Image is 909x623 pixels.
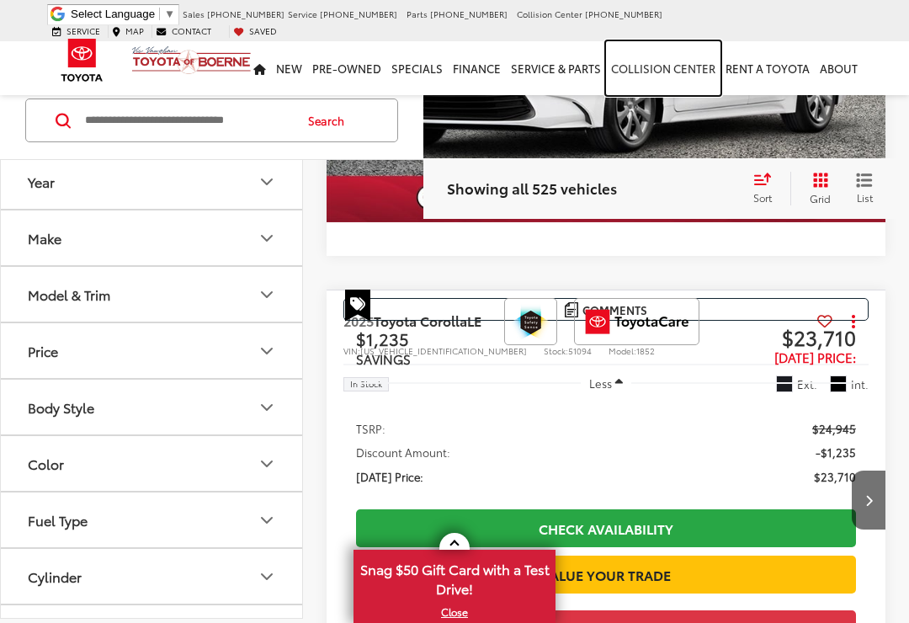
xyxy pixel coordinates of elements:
[517,8,582,20] span: Collision Center
[790,172,843,205] button: Grid View
[257,397,277,418] div: Body Style
[207,8,284,20] span: [PHONE_NUMBER]
[1,323,304,378] button: PricePrice
[28,173,55,189] div: Year
[386,41,448,95] a: Specials
[71,8,175,20] a: Select Language​
[1,436,304,491] button: ColorColor
[430,8,508,20] span: [PHONE_NUMBER]
[606,41,720,95] a: Collision Center
[447,178,617,198] span: Showing all 525 vehicles
[307,41,386,95] a: Pre-Owned
[71,8,155,20] span: Select Language
[257,228,277,248] div: Make
[248,41,271,95] a: Home
[229,25,281,37] a: My Saved Vehicles
[159,8,160,20] span: ​
[257,510,277,530] div: Fuel Type
[345,290,370,322] span: Special
[28,286,110,302] div: Model & Trim
[66,24,100,37] span: Service
[125,24,144,37] span: Map
[1,549,304,604] button: CylinderCylinder
[843,172,885,205] button: List View
[407,8,428,20] span: Parts
[28,230,61,246] div: Make
[745,172,790,205] button: Select sort value
[856,190,873,205] span: List
[720,41,815,95] a: Rent a Toyota
[815,41,863,95] a: About
[257,285,277,305] div: Model & Trim
[320,8,397,20] span: [PHONE_NUMBER]
[48,25,104,37] a: Service
[1,154,304,209] button: YearYear
[108,25,148,37] a: Map
[257,454,277,474] div: Color
[172,24,211,37] span: Contact
[585,8,662,20] span: [PHONE_NUMBER]
[28,399,94,415] div: Body Style
[1,380,304,434] button: Body StyleBody Style
[288,8,317,20] span: Service
[753,190,772,205] span: Sort
[257,341,277,361] div: Price
[810,191,831,205] span: Grid
[292,99,369,141] button: Search
[506,41,606,95] a: Service & Parts: Opens in a new tab
[28,455,64,471] div: Color
[183,8,205,20] span: Sales
[1,267,304,322] button: Model & TrimModel & Trim
[852,471,885,530] button: Next image
[131,45,252,75] img: Vic Vaughan Toyota of Boerne
[839,306,869,336] button: Actions
[271,41,307,95] a: New
[50,33,114,88] img: Toyota
[83,100,292,141] input: Search by Make, Model, or Keyword
[257,172,277,192] div: Year
[1,493,304,547] button: Fuel TypeFuel Type
[355,551,554,603] span: Snag $50 Gift Card with a Test Drive!
[448,41,506,95] a: Finance
[151,25,215,37] a: Contact
[28,568,82,584] div: Cylinder
[249,24,277,37] span: Saved
[852,314,855,327] span: dropdown dots
[28,512,88,528] div: Fuel Type
[164,8,175,20] span: ▼
[1,210,304,265] button: MakeMake
[28,343,58,359] div: Price
[257,567,277,587] div: Cylinder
